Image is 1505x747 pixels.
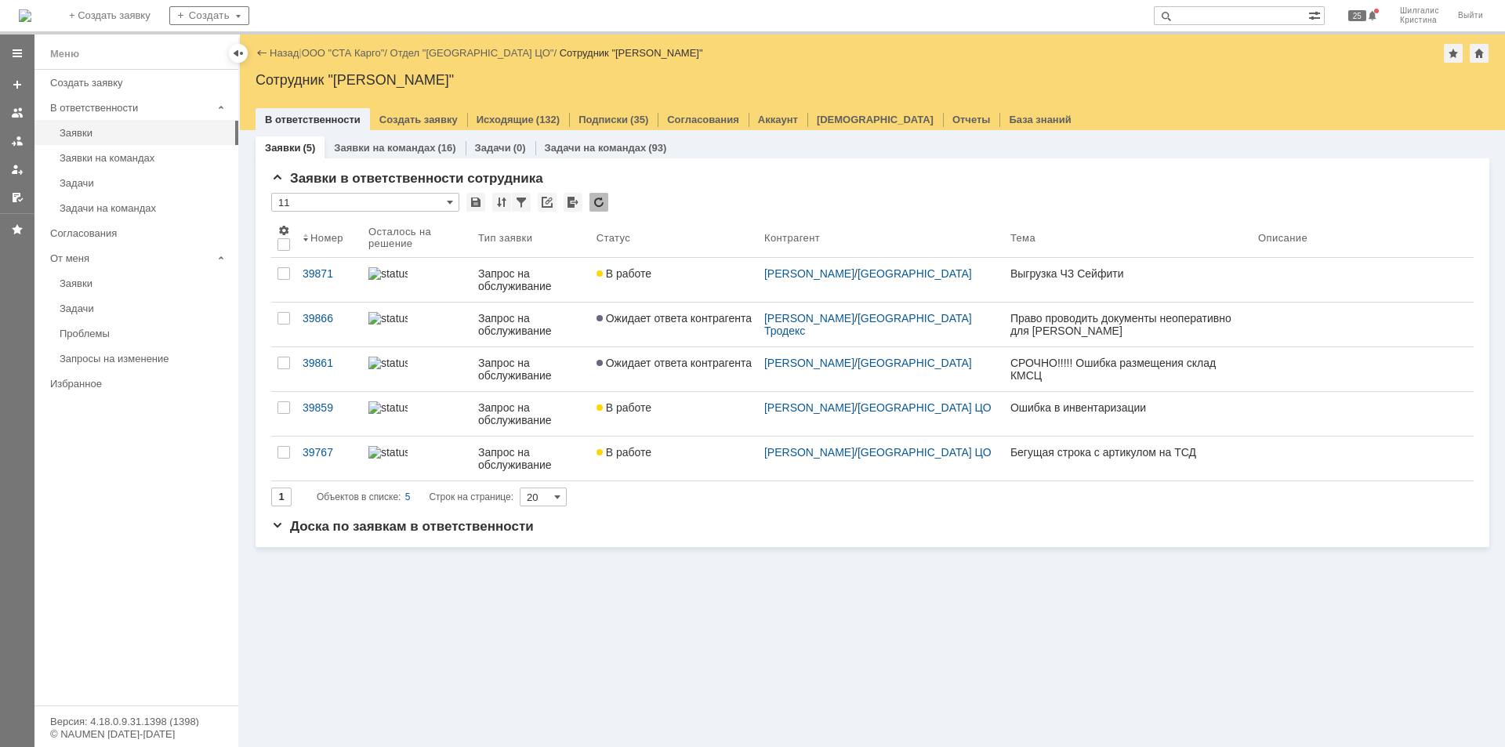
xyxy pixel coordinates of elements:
[512,193,531,212] div: Фильтрация...
[19,9,31,22] a: Перейти на домашнюю страницу
[478,446,584,471] div: Запрос на обслуживание
[478,232,532,244] div: Тип заявки
[597,446,651,459] span: В работе
[472,258,590,302] a: Запрос на обслуживание
[478,357,584,382] div: Запрос на обслуживание
[53,346,235,371] a: Запросы на изменение
[362,392,472,436] a: statusbar-100 (1).png
[60,353,229,364] div: Запросы на изменение
[1010,232,1035,244] div: Тема
[478,401,584,426] div: Запрос на обслуживание
[648,142,666,154] div: (93)
[53,146,235,170] a: Заявки на командах
[302,47,385,59] a: ООО "СТА Карго"
[362,347,472,391] a: statusbar-100 (1).png
[229,44,248,63] div: Скрыть меню
[390,47,560,59] div: /
[5,185,30,210] a: Мои согласования
[60,127,229,139] div: Заявки
[303,267,356,280] div: 39871
[475,142,511,154] a: Задачи
[578,114,628,125] a: Подписки
[590,347,758,391] a: Ожидает ответа контрагента
[5,100,30,125] a: Заявки на командах
[589,193,608,212] div: Обновлять список
[368,357,408,369] img: statusbar-100 (1).png
[472,392,590,436] a: Запрос на обслуживание
[5,157,30,182] a: Мои заявки
[303,312,356,325] div: 39866
[270,47,299,59] a: Назад
[597,401,651,414] span: В работе
[858,401,992,414] a: [GEOGRAPHIC_DATA] ЦО
[590,437,758,480] a: В работе
[271,171,543,186] span: Заявки в ответственности сотрудника
[368,267,408,280] img: statusbar-100 (1).png
[1009,114,1071,125] a: База знаний
[19,9,31,22] img: logo
[50,45,79,63] div: Меню
[1004,218,1252,258] th: Тема
[296,258,362,302] a: 39871
[590,258,758,302] a: В работе
[303,401,356,414] div: 39859
[478,312,584,337] div: Запрос на обслуживание
[1010,267,1246,280] div: Выгрузка ЧЗ Сейфити
[1010,312,1246,337] div: Право проводить документы неоперативно для [PERSON_NAME]
[545,142,647,154] a: Задачи на командах
[1004,347,1252,391] a: СРОЧНО!!!!! Ошибка размещения склад КМСЦ
[597,232,630,244] div: Статус
[764,357,854,369] a: [PERSON_NAME]
[1004,303,1252,346] a: Право проводить документы неоперативно для [PERSON_NAME]
[50,77,229,89] div: Создать заявку
[368,401,408,414] img: statusbar-100 (1).png
[1348,10,1366,21] span: 25
[437,142,455,154] div: (16)
[630,114,648,125] div: (35)
[303,357,356,369] div: 39861
[265,142,300,154] a: Заявки
[564,193,582,212] div: Экспорт списка
[5,129,30,154] a: Заявки в моей ответственности
[296,437,362,480] a: 39767
[50,252,212,264] div: От меня
[858,267,972,280] a: [GEOGRAPHIC_DATA]
[362,303,472,346] a: statusbar-100 (1).png
[50,378,212,390] div: Избранное
[277,224,290,237] span: Настройки
[858,446,992,459] a: [GEOGRAPHIC_DATA] ЦО
[317,488,513,506] i: Строк на странице:
[513,142,526,154] div: (0)
[50,102,212,114] div: В ответственности
[303,142,315,154] div: (5)
[560,47,703,59] div: Сотрудник "[PERSON_NAME]"
[1444,44,1463,63] div: Добавить в избранное
[472,437,590,480] a: Запрос на обслуживание
[477,114,534,125] a: Исходящие
[472,218,590,258] th: Тип заявки
[362,218,472,258] th: Осталось на решение
[60,328,229,339] div: Проблемы
[60,177,229,189] div: Задачи
[758,218,1004,258] th: Контрагент
[169,6,249,25] div: Создать
[60,303,229,314] div: Задачи
[597,267,651,280] span: В работе
[1400,16,1439,25] span: Кристина
[764,232,820,244] div: Контрагент
[299,46,301,58] div: |
[764,357,998,369] div: /
[405,488,411,506] div: 5
[303,446,356,459] div: 39767
[764,312,854,325] a: [PERSON_NAME]
[597,312,752,325] span: Ожидает ответа контрагента
[764,267,854,280] a: [PERSON_NAME]
[296,347,362,391] a: 39861
[50,729,223,739] div: © NAUMEN [DATE]-[DATE]
[60,277,229,289] div: Заявки
[492,193,511,212] div: Сортировка...
[50,716,223,727] div: Версия: 4.18.0.9.31.1398 (1398)
[858,357,972,369] a: [GEOGRAPHIC_DATA]
[764,446,998,459] div: /
[50,227,229,239] div: Согласования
